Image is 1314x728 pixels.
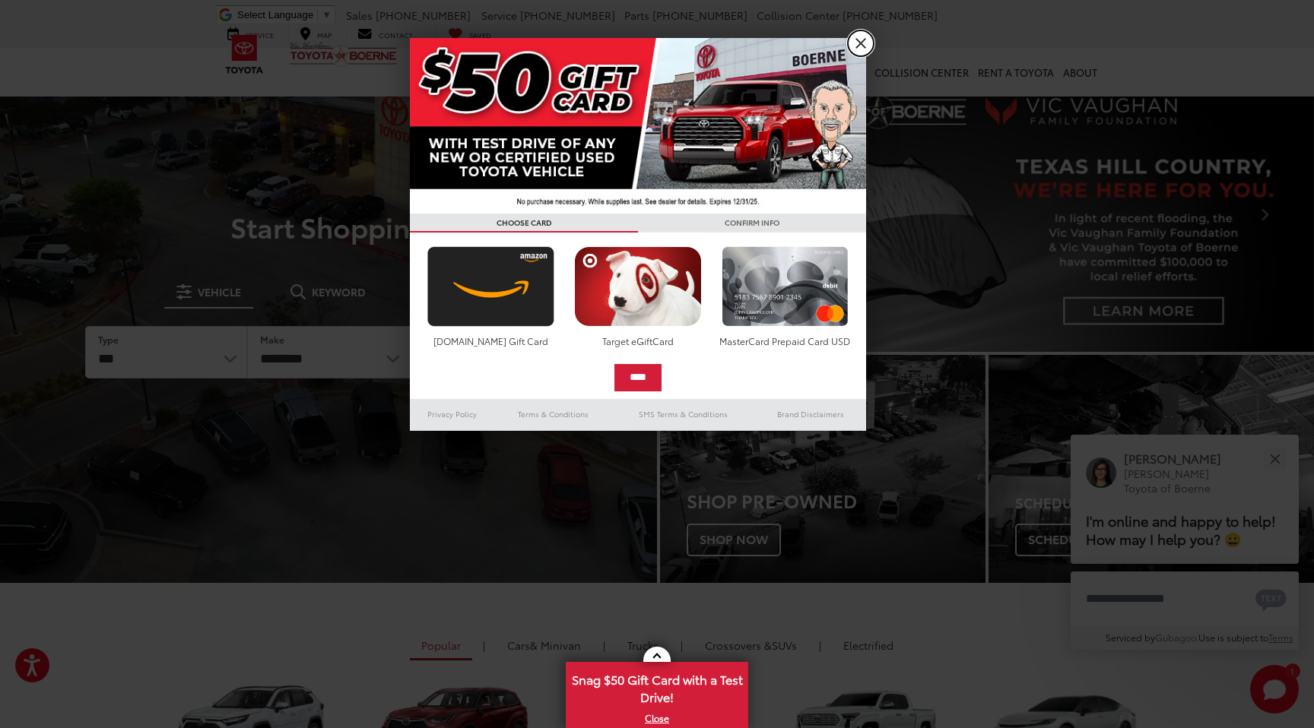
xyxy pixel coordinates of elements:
img: targetcard.png [570,246,705,327]
img: mastercard.png [718,246,852,327]
div: Target eGiftCard [570,334,705,347]
img: 42635_top_851395.jpg [410,38,866,214]
a: SMS Terms & Conditions [611,405,755,423]
a: Terms & Conditions [495,405,611,423]
div: MasterCard Prepaid Card USD [718,334,852,347]
a: Brand Disclaimers [755,405,866,423]
img: amazoncard.png [424,246,558,327]
h3: CHOOSE CARD [410,214,638,233]
div: [DOMAIN_NAME] Gift Card [424,334,558,347]
a: Privacy Policy [410,405,495,423]
span: Snag $50 Gift Card with a Test Drive! [567,663,747,710]
h3: CONFIRM INFO [638,214,866,233]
